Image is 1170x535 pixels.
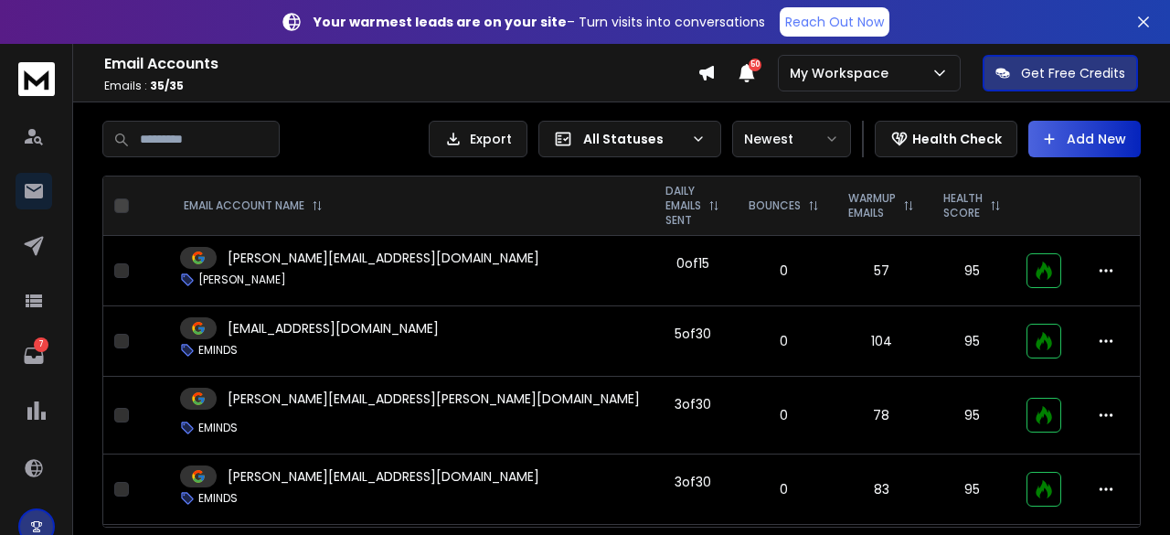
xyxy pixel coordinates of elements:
img: logo [18,62,55,96]
div: 0 of 15 [676,254,709,273]
p: 0 [745,332,823,350]
p: Reach Out Now [785,13,884,31]
p: 7 [34,337,48,352]
p: EMINDS [198,491,238,506]
p: 0 [745,406,823,424]
div: 3 of 30 [675,473,711,491]
p: [EMAIL_ADDRESS][DOMAIN_NAME] [228,319,439,337]
span: 50 [749,59,761,71]
button: Add New [1028,121,1141,157]
p: [PERSON_NAME] [198,273,286,287]
p: HEALTH SCORE [943,191,983,220]
td: 57 [834,236,929,306]
div: 3 of 30 [675,395,711,413]
button: Newest [732,121,851,157]
td: 95 [929,455,1016,525]
td: 104 [834,306,929,377]
strong: Your warmest leads are on your site [314,13,567,31]
p: 0 [745,262,823,280]
td: 78 [834,377,929,455]
h1: Email Accounts [104,53,697,75]
p: Health Check [912,130,1002,148]
p: Emails : [104,79,697,93]
button: Export [429,121,527,157]
div: 5 of 30 [675,325,711,343]
td: 95 [929,377,1016,455]
p: DAILY EMAILS SENT [665,184,701,228]
button: Get Free Credits [983,55,1138,91]
p: [PERSON_NAME][EMAIL_ADDRESS][DOMAIN_NAME] [228,467,539,486]
a: Reach Out Now [780,7,889,37]
p: My Workspace [790,64,896,82]
span: 35 / 35 [150,78,184,93]
td: 95 [929,236,1016,306]
p: [PERSON_NAME][EMAIL_ADDRESS][DOMAIN_NAME] [228,249,539,267]
p: EMINDS [198,343,238,358]
a: 7 [16,337,52,374]
p: [PERSON_NAME][EMAIL_ADDRESS][PERSON_NAME][DOMAIN_NAME] [228,390,640,408]
div: EMAIL ACCOUNT NAME [184,198,323,213]
p: WARMUP EMAILS [848,191,896,220]
p: – Turn visits into conversations [314,13,765,31]
p: Get Free Credits [1021,64,1125,82]
td: 83 [834,455,929,525]
p: 0 [745,480,823,498]
button: Health Check [875,121,1017,157]
p: EMINDS [198,421,238,435]
p: All Statuses [583,130,684,148]
p: BOUNCES [749,198,801,213]
td: 95 [929,306,1016,377]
